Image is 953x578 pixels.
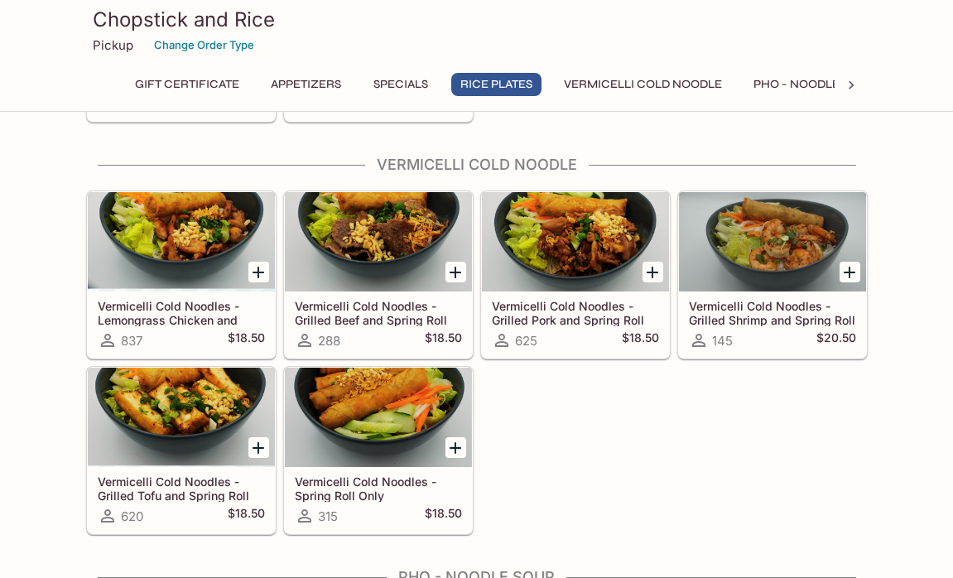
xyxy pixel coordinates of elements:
[93,7,861,32] h3: Chopstick and Rice
[482,192,669,291] div: Vermicelli Cold Noodles - Grilled Pork and Spring Roll
[515,333,537,349] span: 625
[126,73,248,96] button: Gift Certificate
[228,506,265,526] h5: $18.50
[285,368,472,467] div: Vermicelli Cold Noodles - Spring Roll Only
[284,367,473,534] a: Vermicelli Cold Noodles - Spring Roll Only315$18.50
[147,32,262,58] button: Change Order Type
[425,506,462,526] h5: $18.50
[712,333,733,349] span: 145
[643,262,663,282] button: Add Vermicelli Cold Noodles - Grilled Pork and Spring Roll
[295,299,462,326] h5: Vermicelli Cold Noodles - Grilled Beef and Spring Roll
[248,437,269,458] button: Add Vermicelli Cold Noodles - Grilled Tofu and Spring Roll
[248,262,269,282] button: Add Vermicelli Cold Noodles - Lemongrass Chicken and Spring Roll
[284,191,473,359] a: Vermicelli Cold Noodles - Grilled Beef and Spring Roll288$18.50
[318,508,338,524] span: 315
[87,191,276,359] a: Vermicelli Cold Noodles - Lemongrass Chicken and Spring Roll837$18.50
[425,330,462,350] h5: $18.50
[679,192,866,291] div: Vermicelli Cold Noodles - Grilled Shrimp and Spring Roll
[492,299,659,326] h5: Vermicelli Cold Noodles - Grilled Pork and Spring Roll
[816,330,856,350] h5: $20.50
[88,192,275,291] div: Vermicelli Cold Noodles - Lemongrass Chicken and Spring Roll
[318,333,340,349] span: 288
[689,299,856,326] h5: Vermicelli Cold Noodles - Grilled Shrimp and Spring Roll
[451,73,541,96] button: Rice Plates
[98,299,265,326] h5: Vermicelli Cold Noodles - Lemongrass Chicken and Spring Roll
[121,508,143,524] span: 620
[262,73,350,96] button: Appetizers
[295,474,462,502] h5: Vermicelli Cold Noodles - Spring Roll Only
[481,191,670,359] a: Vermicelli Cold Noodles - Grilled Pork and Spring Roll625$18.50
[555,73,731,96] button: Vermicelli Cold Noodle
[98,474,265,502] h5: Vermicelli Cold Noodles - Grilled Tofu and Spring Roll
[678,191,867,359] a: Vermicelli Cold Noodles - Grilled Shrimp and Spring Roll145$20.50
[86,156,868,174] h4: Vermicelli Cold Noodle
[88,368,275,467] div: Vermicelli Cold Noodles - Grilled Tofu and Spring Roll
[840,262,860,282] button: Add Vermicelli Cold Noodles - Grilled Shrimp and Spring Roll
[121,333,142,349] span: 837
[445,437,466,458] button: Add Vermicelli Cold Noodles - Spring Roll Only
[363,73,438,96] button: Specials
[622,330,659,350] h5: $18.50
[744,73,883,96] button: Pho - Noodle Soup
[87,367,276,534] a: Vermicelli Cold Noodles - Grilled Tofu and Spring Roll620$18.50
[228,330,265,350] h5: $18.50
[93,37,133,53] p: Pickup
[285,192,472,291] div: Vermicelli Cold Noodles - Grilled Beef and Spring Roll
[445,262,466,282] button: Add Vermicelli Cold Noodles - Grilled Beef and Spring Roll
